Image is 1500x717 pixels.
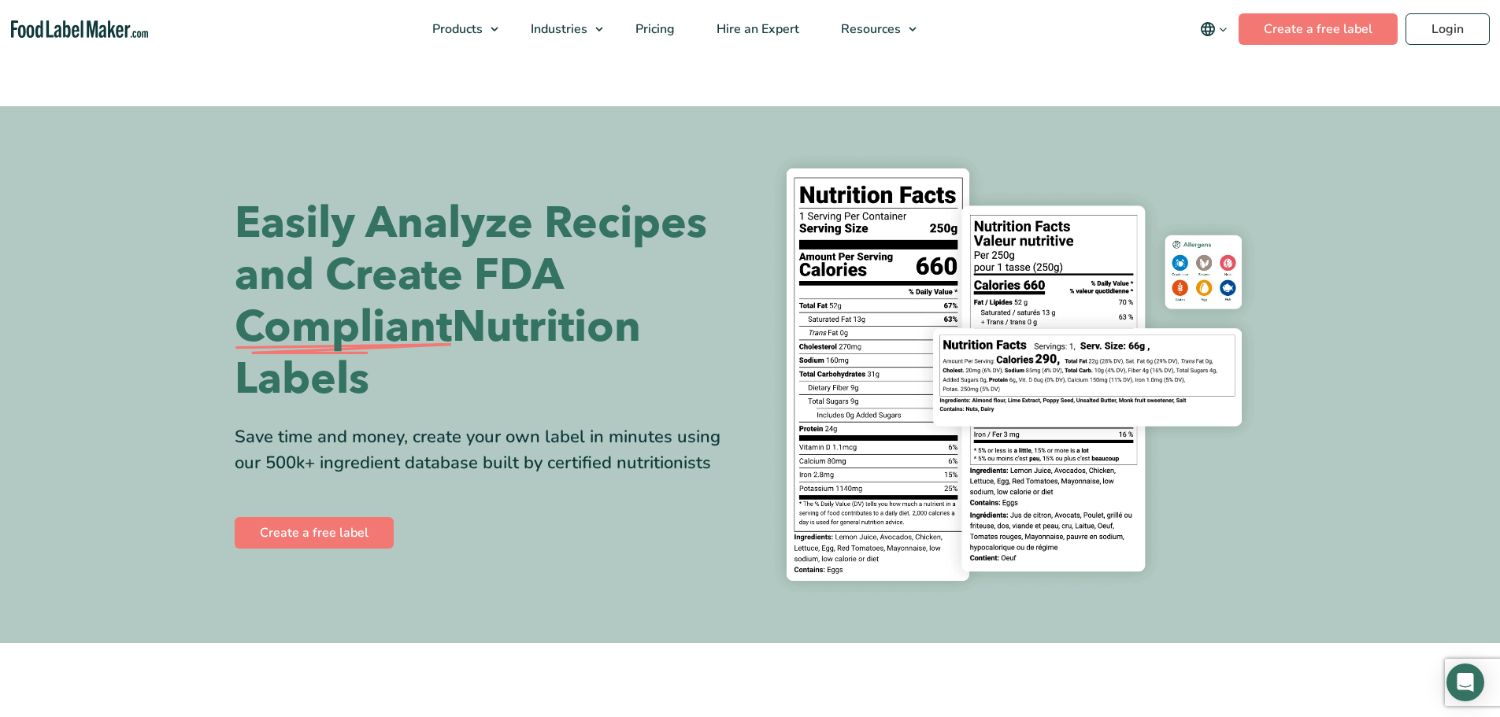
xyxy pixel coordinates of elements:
[235,424,739,476] div: Save time and money, create your own label in minutes using our 500k+ ingredient database built b...
[526,20,589,38] span: Industries
[712,20,801,38] span: Hire an Expert
[235,198,739,405] h1: Easily Analyze Recipes and Create FDA Nutrition Labels
[1239,13,1398,45] a: Create a free label
[235,301,452,353] span: Compliant
[1406,13,1490,45] a: Login
[235,517,394,549] a: Create a free label
[836,20,902,38] span: Resources
[428,20,484,38] span: Products
[631,20,676,38] span: Pricing
[1446,663,1484,701] div: Open Intercom Messenger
